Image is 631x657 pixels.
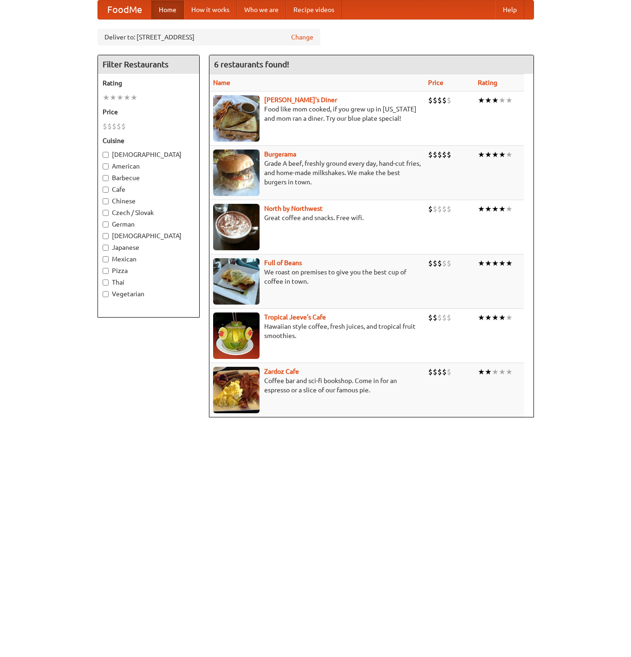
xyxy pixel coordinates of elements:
[499,204,506,214] li: ★
[103,254,195,264] label: Mexican
[103,121,107,131] li: $
[103,196,195,206] label: Chinese
[107,121,112,131] li: $
[213,104,421,123] p: Food like mom cooked, if you grew up in [US_STATE] and mom ran a diner. Try our blue plate special!
[98,29,320,46] div: Deliver to: [STREET_ADDRESS]
[442,95,447,105] li: $
[121,121,126,131] li: $
[213,79,230,86] a: Name
[485,367,492,377] li: ★
[428,95,433,105] li: $
[124,92,130,103] li: ★
[103,289,195,299] label: Vegetarian
[492,367,499,377] li: ★
[213,159,421,187] p: Grade A beef, freshly ground every day, hand-cut fries, and home-made milkshakes. We make the bes...
[103,245,109,251] input: Japanese
[264,150,296,158] b: Burgerama
[442,150,447,160] li: $
[264,96,337,104] b: [PERSON_NAME]'s Diner
[103,210,109,216] input: Czech / Slovak
[478,312,485,323] li: ★
[98,55,199,74] h4: Filter Restaurants
[499,95,506,105] li: ★
[428,204,433,214] li: $
[442,312,447,323] li: $
[492,150,499,160] li: ★
[447,150,451,160] li: $
[264,205,323,212] a: North by Northwest
[433,258,437,268] li: $
[492,312,499,323] li: ★
[447,258,451,268] li: $
[433,367,437,377] li: $
[213,312,260,359] img: jeeves.jpg
[478,204,485,214] li: ★
[437,95,442,105] li: $
[478,150,485,160] li: ★
[495,0,524,19] a: Help
[506,204,513,214] li: ★
[485,204,492,214] li: ★
[103,136,195,145] h5: Cuisine
[506,95,513,105] li: ★
[103,187,109,193] input: Cafe
[110,92,117,103] li: ★
[499,367,506,377] li: ★
[103,233,109,239] input: [DEMOGRAPHIC_DATA]
[428,312,433,323] li: $
[506,312,513,323] li: ★
[478,258,485,268] li: ★
[213,322,421,340] p: Hawaiian style coffee, fresh juices, and tropical fruit smoothies.
[103,243,195,252] label: Japanese
[433,312,437,323] li: $
[447,312,451,323] li: $
[499,258,506,268] li: ★
[428,79,443,86] a: Price
[485,312,492,323] li: ★
[437,258,442,268] li: $
[478,79,497,86] a: Rating
[506,367,513,377] li: ★
[447,204,451,214] li: $
[437,204,442,214] li: $
[499,312,506,323] li: ★
[103,175,109,181] input: Barbecue
[506,258,513,268] li: ★
[103,173,195,182] label: Barbecue
[213,258,260,305] img: beans.jpg
[103,107,195,117] h5: Price
[103,220,195,229] label: German
[103,278,195,287] label: Thai
[264,259,302,267] a: Full of Beans
[442,367,447,377] li: $
[492,258,499,268] li: ★
[103,78,195,88] h5: Rating
[447,95,451,105] li: $
[213,367,260,413] img: zardoz.jpg
[428,150,433,160] li: $
[428,258,433,268] li: $
[264,313,326,321] a: Tropical Jeeve's Cafe
[286,0,342,19] a: Recipe videos
[103,208,195,217] label: Czech / Slovak
[184,0,237,19] a: How it works
[264,368,299,375] a: Zardoz Cafe
[492,95,499,105] li: ★
[117,121,121,131] li: $
[213,376,421,395] p: Coffee bar and sci-fi bookshop. Come in for an espresso or a slice of our famous pie.
[103,231,195,241] label: [DEMOGRAPHIC_DATA]
[103,198,109,204] input: Chinese
[213,150,260,196] img: burgerama.jpg
[103,152,109,158] input: [DEMOGRAPHIC_DATA]
[433,150,437,160] li: $
[428,367,433,377] li: $
[213,213,421,222] p: Great coffee and snacks. Free wifi.
[442,258,447,268] li: $
[237,0,286,19] a: Who we are
[213,95,260,142] img: sallys.jpg
[442,204,447,214] li: $
[478,367,485,377] li: ★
